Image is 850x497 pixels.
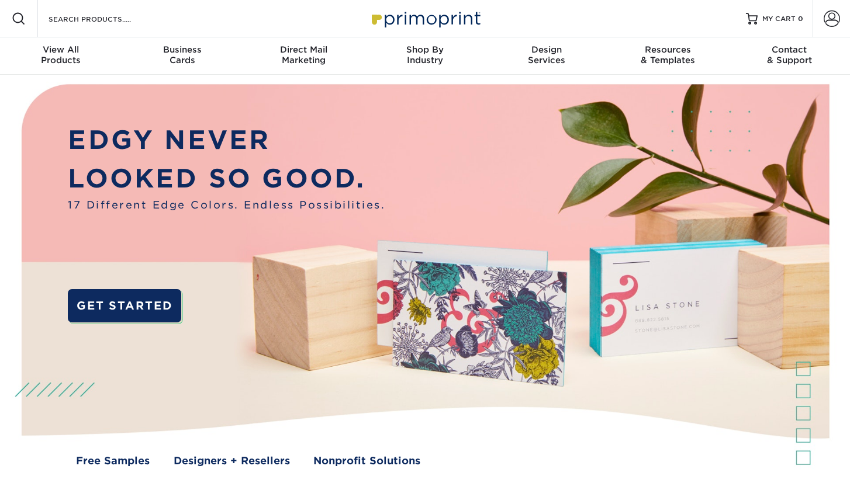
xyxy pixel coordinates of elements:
[364,44,486,55] span: Shop By
[728,44,850,55] span: Contact
[607,37,729,75] a: Resources& Templates
[364,44,486,65] div: Industry
[728,44,850,65] div: & Support
[68,121,385,159] p: EDGY NEVER
[243,37,364,75] a: Direct MailMarketing
[122,44,243,55] span: Business
[798,15,803,23] span: 0
[486,44,607,65] div: Services
[243,44,364,55] span: Direct Mail
[607,44,729,65] div: & Templates
[68,197,385,213] span: 17 Different Edge Colors. Endless Possibilities.
[122,37,243,75] a: BusinessCards
[68,289,181,322] a: GET STARTED
[68,159,385,197] p: LOOKED SO GOOD.
[367,6,483,31] img: Primoprint
[122,44,243,65] div: Cards
[762,14,796,24] span: MY CART
[76,453,150,468] a: Free Samples
[486,44,607,55] span: Design
[607,44,729,55] span: Resources
[174,453,290,468] a: Designers + Resellers
[728,37,850,75] a: Contact& Support
[47,12,161,26] input: SEARCH PRODUCTS.....
[243,44,364,65] div: Marketing
[364,37,486,75] a: Shop ByIndustry
[313,453,420,468] a: Nonprofit Solutions
[486,37,607,75] a: DesignServices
